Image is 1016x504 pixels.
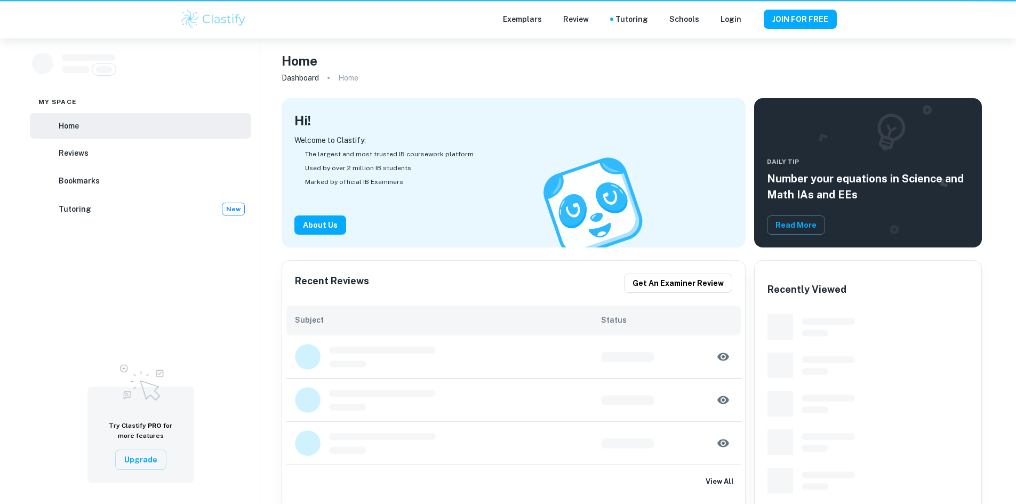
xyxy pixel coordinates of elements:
[38,97,77,107] span: My space
[59,120,79,132] h6: Home
[305,163,411,173] span: Used by over 2 million IB students
[338,72,358,84] p: Home
[767,282,846,297] h6: Recently Viewed
[114,358,167,404] img: Upgrade to Pro
[615,13,648,25] a: Tutoring
[295,274,369,293] h6: Recent Reviews
[148,422,162,429] span: PRO
[100,421,181,441] h6: Try Clastify for more features
[503,13,542,25] p: Exemplars
[669,13,699,25] a: Schools
[282,465,745,498] a: View All
[294,134,733,146] p: Welcome to Clastify:
[59,147,89,159] h6: Reviews
[624,274,732,293] button: Get an examiner review
[767,215,825,235] button: Read More
[294,215,346,235] button: About Us
[30,168,251,194] a: Bookmarks
[30,196,251,222] a: TutoringNew
[59,203,91,215] h6: Tutoring
[294,111,311,130] h4: Hi !
[750,17,755,22] button: Help and Feedback
[767,171,969,203] h5: Number your equations in Science and Math IAs and EEs
[115,450,166,470] button: Upgrade
[721,13,741,25] a: Login
[295,314,601,326] h6: Subject
[764,10,837,29] button: JOIN FOR FREE
[305,149,474,159] span: The largest and most trusted IB coursework platform
[222,204,244,214] span: New
[30,141,251,166] a: Reviews
[702,474,737,490] button: View All
[282,70,319,85] a: Dashboard
[767,157,969,166] span: Daily Tip
[601,314,732,326] h6: Status
[180,9,247,30] img: Clastify logo
[30,113,251,139] a: Home
[59,175,100,187] h6: Bookmarks
[282,51,317,70] h4: Home
[305,177,403,187] span: Marked by official IB Examiners
[563,13,589,25] p: Review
